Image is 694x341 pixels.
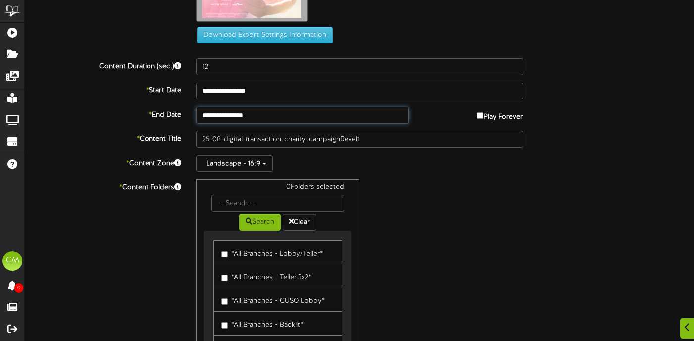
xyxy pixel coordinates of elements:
[221,269,311,283] label: *All Branches - Teller 3x2*
[221,317,303,330] label: *All Branches - Backlit*
[204,182,352,195] div: 0 Folders selected
[239,214,281,231] button: Search
[211,195,345,212] input: -- Search --
[221,293,325,306] label: *All Branches - CUSO Lobby*
[17,155,189,169] label: Content Zone
[17,131,189,144] label: Content Title
[477,112,483,119] input: Play Forever
[17,179,189,193] label: Content Folders
[221,322,228,329] input: *All Branches - Backlit*
[221,251,228,257] input: *All Branches - Lobby/Teller*
[221,246,323,259] label: *All Branches - Lobby/Teller*
[192,32,333,39] a: Download Export Settings Information
[14,283,23,293] span: 0
[17,83,189,96] label: Start Date
[2,251,22,271] div: CM
[17,107,189,120] label: End Date
[197,27,333,43] button: Download Export Settings Information
[477,107,523,122] label: Play Forever
[283,214,316,231] button: Clear
[221,298,228,305] input: *All Branches - CUSO Lobby*
[196,155,273,172] button: Landscape - 16:9
[221,275,228,281] input: *All Branches - Teller 3x2*
[196,131,523,148] input: Title of this Content
[17,58,189,72] label: Content Duration (sec.)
